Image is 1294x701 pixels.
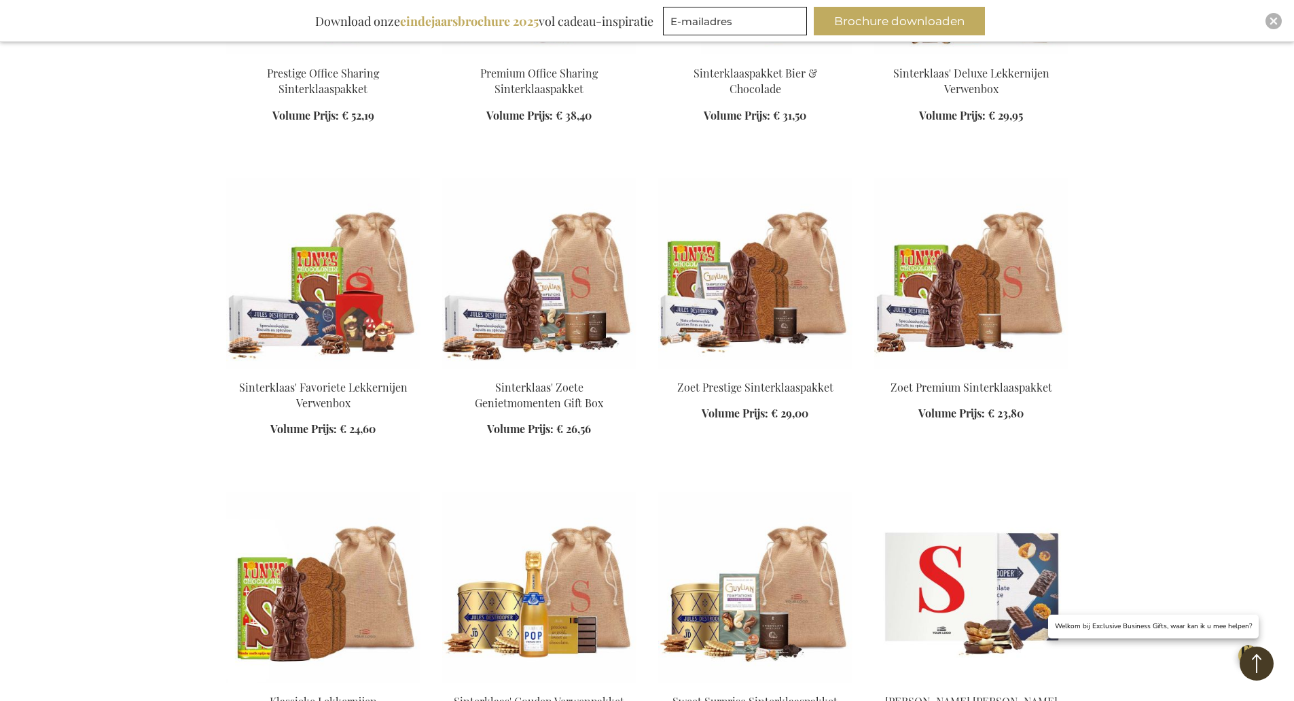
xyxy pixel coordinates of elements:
span: Volume Prijs: [702,406,768,420]
a: Saint Nicholas Sweet Premium Indulgence Box [874,363,1068,376]
img: Saint Nicholas Golden Indulgence Gift Box [442,492,636,683]
a: Volume Prijs: € 29,95 [919,108,1023,124]
a: Saint Nicholas Sweet Prestige Indulgence Box [658,363,852,376]
span: Volume Prijs: [487,422,554,436]
span: € 52,19 [342,108,374,122]
a: Saint Nicholas's Deluxe Treats Collection [874,49,1068,62]
a: Volume Prijs: € 24,60 [270,422,376,437]
img: Saint Nicholas Surprise Treats Gift Box [658,492,852,683]
span: Volume Prijs: [918,406,985,420]
span: € 26,56 [556,422,591,436]
button: Brochure downloaden [814,7,985,35]
a: Zoet Prestige Sinterklaaspakket [677,380,833,394]
a: Saint Nicholas Surprise Treats Gift Box [658,677,852,690]
a: Volume Prijs: € 29,00 [702,406,808,422]
input: E-mailadres [663,7,807,35]
form: marketing offers and promotions [663,7,811,39]
span: € 29,00 [771,406,808,420]
a: Sinterklaas' Zoete Genietmomenten Gift Box [475,380,603,410]
a: Saint Nicholas Sweet Moments Gift Box [442,363,636,376]
a: Volume Prijs: € 26,56 [487,422,591,437]
img: Jules Destrooper Jules' Chocolate Experience - Saint Nicholas [874,492,1068,683]
span: € 38,40 [556,108,592,122]
a: Sinterklaas' Deluxe Lekkernijen Verwenbox [893,66,1049,96]
a: Sinterklaas' Favoriete Lekkernijen Verwenbox [239,380,408,410]
span: Volume Prijs: [919,108,986,122]
a: Saint Nicholas Prestige Indulgence Sharing Box [226,49,420,62]
span: € 29,95 [988,108,1023,122]
a: Volume Prijs: € 31,50 [704,108,806,124]
img: Saint Nicholas's Favorite Treats Gift Box [226,178,420,369]
span: Volume Prijs: [272,108,339,122]
span: € 31,50 [773,108,806,122]
div: Close [1265,13,1282,29]
span: € 23,80 [988,406,1024,420]
span: € 24,60 [340,422,376,436]
a: Volume Prijs: € 38,40 [486,108,592,124]
a: Premium Office Sharing Sinterklaaspakket [480,66,598,96]
a: Volume Prijs: € 23,80 [918,406,1024,422]
a: Saint Nicholas Beer & Chocolate Gift Box [658,49,852,62]
div: Download onze vol cadeau-inspiratie [309,7,660,35]
b: eindejaarsbrochure 2025 [400,13,539,29]
a: Volume Prijs: € 52,19 [272,108,374,124]
img: Saint Nicholas Sweet Prestige Indulgence Box [658,178,852,369]
span: Volume Prijs: [270,422,337,436]
a: Prestige Office Sharing Sinterklaaspakket [267,66,379,96]
a: Jules Destrooper Jules' Chocolate Experience - Saint Nicholas [874,677,1068,690]
img: Saint Nicholas Classic Treats Gift Box [226,492,420,683]
a: Zoet Premium Sinterklaaspakket [891,380,1052,394]
span: Volume Prijs: [486,108,553,122]
img: Saint Nicholas Sweet Moments Gift Box [442,178,636,369]
a: Sinterklaaspakket Bier & Chocolade [694,66,817,96]
a: Saint Nicholas Premium Indulgence Sharing Box [442,49,636,62]
img: Saint Nicholas Sweet Premium Indulgence Box [874,178,1068,369]
a: Saint Nicholas's Favorite Treats Gift Box [226,363,420,376]
span: Volume Prijs: [704,108,770,122]
img: Close [1270,17,1278,25]
a: Saint Nicholas Classic Treats Gift Box [226,677,420,690]
a: Saint Nicholas Golden Indulgence Gift Box [442,677,636,690]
